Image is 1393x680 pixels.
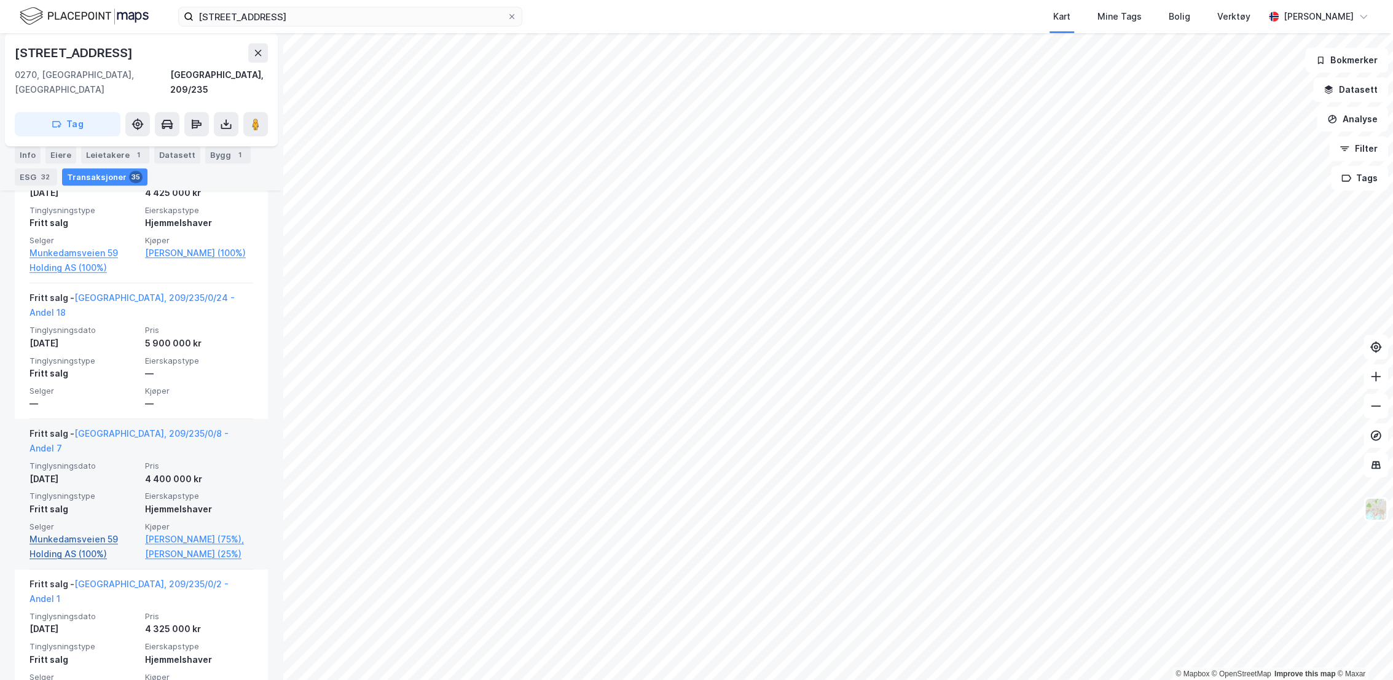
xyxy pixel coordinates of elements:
a: Munkedamsveien 59 Holding AS (100%) [29,246,138,275]
div: Fritt salg [29,652,138,667]
a: [GEOGRAPHIC_DATA], 209/235/0/24 - Andel 18 [29,292,235,318]
div: ESG [15,168,57,186]
a: Mapbox [1175,670,1209,678]
input: Søk på adresse, matrikkel, gårdeiere, leietakere eller personer [194,7,507,26]
span: Tinglysningsdato [29,461,138,471]
span: Tinglysningstype [29,356,138,366]
div: 1 [233,149,246,161]
div: — [29,396,138,411]
span: Eierskapstype [145,356,253,366]
img: Z [1364,498,1387,521]
span: Kjøper [145,386,253,396]
div: 4 325 000 kr [145,622,253,636]
button: Datasett [1313,77,1388,102]
a: OpenStreetMap [1212,670,1271,678]
div: 4 425 000 kr [145,186,253,200]
div: Hjemmelshaver [145,652,253,667]
button: Tag [15,112,120,136]
span: Eierskapstype [145,205,253,216]
div: Mine Tags [1097,9,1142,24]
a: [GEOGRAPHIC_DATA], 209/235/0/8 - Andel 7 [29,428,229,453]
div: — [145,366,253,381]
a: [PERSON_NAME] (100%) [145,246,253,260]
div: — [145,396,253,411]
div: Fritt salg [29,216,138,230]
span: Tinglysningstype [29,205,138,216]
span: Selger [29,386,138,396]
div: 5 900 000 kr [145,336,253,351]
div: Fritt salg - [29,577,253,611]
span: Pris [145,611,253,622]
div: Bygg [205,146,251,163]
div: Kontrollprogram for chat [1332,621,1393,680]
div: [DATE] [29,622,138,636]
div: Fritt salg - [29,426,253,461]
span: Selger [29,522,138,532]
div: [GEOGRAPHIC_DATA], 209/235 [170,68,268,97]
div: Hjemmelshaver [145,502,253,517]
div: Datasett [154,146,200,163]
button: Bokmerker [1305,48,1388,72]
div: Fritt salg - [29,291,253,325]
div: [PERSON_NAME] [1284,9,1354,24]
div: Kart [1053,9,1070,24]
div: 1 [132,149,144,161]
div: Leietakere [81,146,149,163]
span: Pris [145,325,253,335]
div: Info [15,146,41,163]
span: Tinglysningstype [29,491,138,501]
button: Tags [1331,166,1388,190]
button: Analyse [1317,107,1388,131]
div: Bolig [1169,9,1190,24]
div: [DATE] [29,336,138,351]
div: 4 400 000 kr [145,472,253,487]
span: Tinglysningstype [29,641,138,652]
div: Hjemmelshaver [145,216,253,230]
span: Kjøper [145,522,253,532]
div: Transaksjoner [62,168,147,186]
span: Eierskapstype [145,491,253,501]
a: [PERSON_NAME] (25%) [145,547,253,561]
a: Improve this map [1274,670,1335,678]
div: Fritt salg [29,366,138,381]
span: Pris [145,461,253,471]
a: [PERSON_NAME] (75%), [145,532,253,547]
div: Fritt salg [29,502,138,517]
iframe: Chat Widget [1332,621,1393,680]
div: [STREET_ADDRESS] [15,43,135,63]
div: 0270, [GEOGRAPHIC_DATA], [GEOGRAPHIC_DATA] [15,68,170,97]
div: 32 [39,171,52,183]
span: Kjøper [145,235,253,246]
img: logo.f888ab2527a4732fd821a326f86c7f29.svg [20,6,149,27]
div: [DATE] [29,186,138,200]
div: Eiere [45,146,76,163]
div: Verktøy [1217,9,1250,24]
div: [DATE] [29,472,138,487]
div: 35 [129,171,143,183]
span: Eierskapstype [145,641,253,652]
a: [GEOGRAPHIC_DATA], 209/235/0/2 - Andel 1 [29,579,229,604]
button: Filter [1329,136,1388,161]
span: Tinglysningsdato [29,325,138,335]
a: Munkedamsveien 59 Holding AS (100%) [29,532,138,561]
span: Selger [29,235,138,246]
span: Tinglysningsdato [29,611,138,622]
